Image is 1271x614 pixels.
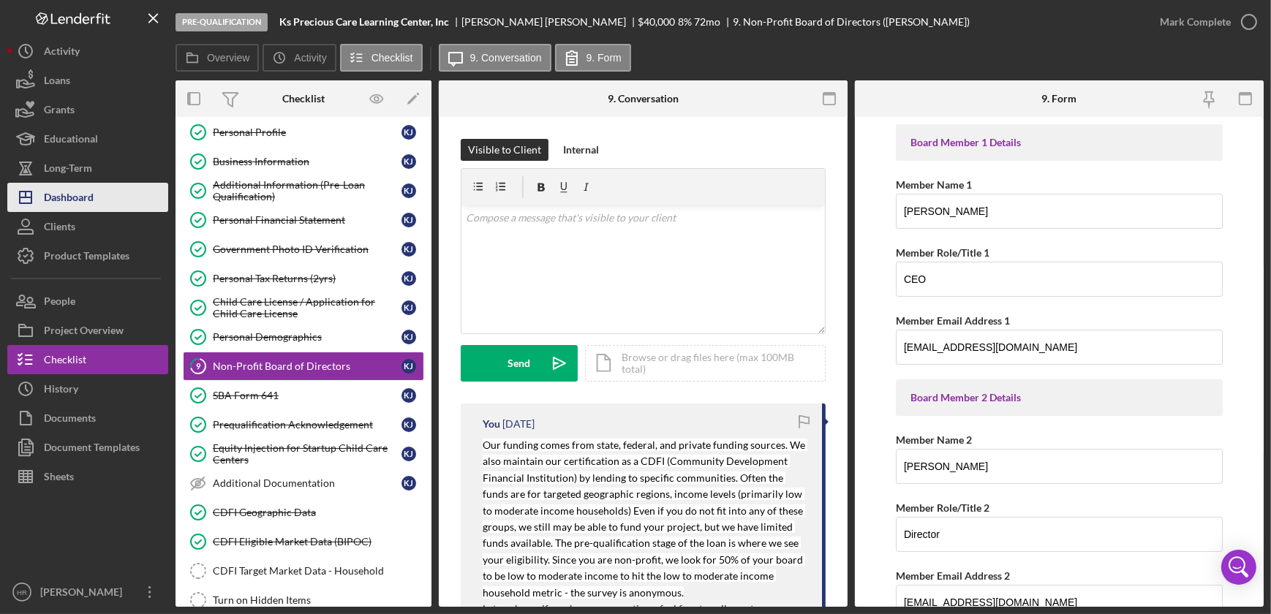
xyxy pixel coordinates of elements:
div: Documents [44,403,96,436]
div: CDFI Target Market Data - Household [213,565,423,577]
button: Sheets [7,462,168,491]
div: K J [401,359,416,374]
div: Activity [44,37,80,69]
div: Business Information [213,156,401,167]
label: Overview [207,52,249,64]
a: CDFI Geographic Data [183,498,424,527]
button: History [7,374,168,403]
div: 9. Non-Profit Board of Directors ([PERSON_NAME]) [733,16,970,28]
label: Member Email Address 2 [896,569,1010,582]
a: Personal Financial StatementKJ [183,205,424,235]
button: Activity [7,37,168,66]
a: CDFI Eligible Market Data (BIPOC) [183,527,424,556]
div: You [483,418,500,430]
a: Loans [7,66,168,95]
label: Member Role/Title 1 [896,246,989,259]
a: Child Care License / Application for Child Care LicenseKJ [183,293,424,322]
div: [PERSON_NAME] [PERSON_NAME] [461,16,638,28]
button: Product Templates [7,241,168,270]
div: Personal Tax Returns (2yrs) [213,273,401,284]
div: CDFI Geographic Data [213,507,423,518]
div: Loans [44,66,70,99]
a: Prequalification AcknowledgementKJ [183,410,424,439]
div: Equity Injection for Startup Child Care Centers [213,442,401,466]
div: Long-Term [44,153,92,186]
div: Send [508,345,531,382]
div: Prequalification Acknowledgement [213,419,401,431]
a: Personal Tax Returns (2yrs)KJ [183,264,424,293]
label: Member Name 1 [896,178,972,191]
div: CDFI Eligible Market Data (BIPOC) [213,536,423,547]
label: Member Email Address 1 [896,314,1010,327]
div: Mark Complete [1160,7,1231,37]
button: People [7,287,168,316]
div: K J [401,213,416,227]
a: Government Photo ID VerificationKJ [183,235,424,264]
label: Checklist [372,52,413,64]
a: Clients [7,212,168,241]
div: Checklist [44,345,86,378]
button: Activity [263,44,336,72]
div: Clients [44,212,75,245]
div: Personal Demographics [213,331,401,343]
div: Non-Profit Board of Directors [213,360,401,372]
div: Product Templates [44,241,129,274]
div: [PERSON_NAME] [37,577,132,610]
button: 9. Form [555,44,631,72]
time: 2025-09-17 20:08 [502,418,535,430]
div: Turn on Hidden Items [213,594,423,606]
div: Additional Information (Pre-Loan Qualification) [213,179,401,202]
div: Pre-Qualification [176,13,268,31]
div: Internal [563,139,599,161]
a: Additional Information (Pre-Loan Qualification)KJ [183,176,424,205]
a: 9Non-Profit Board of DirectorsKJ [183,352,424,381]
div: Board Member 2 Details [910,392,1208,403]
div: 9. Conversation [608,93,679,105]
a: Grants [7,95,168,124]
label: 9. Conversation [470,52,542,64]
div: Government Photo ID Verification [213,243,401,255]
div: Document Templates [44,433,140,466]
button: Document Templates [7,433,168,462]
div: 9. Form [1041,93,1076,105]
div: 8 % [678,16,692,28]
div: 72 mo [694,16,720,28]
tspan: 9 [196,361,201,371]
a: Personal ProfileKJ [183,118,424,147]
button: Dashboard [7,183,168,212]
b: Ks Precious Care Learning Center, Inc [279,16,449,28]
div: People [44,287,75,319]
a: Business InformationKJ [183,147,424,176]
div: Open Intercom Messenger [1221,550,1256,585]
button: Send [461,345,578,382]
label: Member Role/Title 2 [896,501,989,514]
button: Documents [7,403,168,433]
a: CDFI Target Market Data - Household [183,556,424,585]
div: K J [401,388,416,403]
button: Internal [556,139,606,161]
button: Educational [7,124,168,153]
div: K J [401,271,416,286]
div: K J [401,476,416,490]
div: Personal Profile [213,126,401,138]
button: Checklist [7,345,168,374]
div: Visible to Client [468,139,541,161]
div: Personal Financial Statement [213,214,401,226]
button: Long-Term [7,153,168,183]
text: HR [17,588,27,596]
a: Additional DocumentationKJ [183,469,424,498]
div: K J [401,447,416,461]
button: Project Overview [7,316,168,345]
div: Board Member 1 Details [910,137,1208,148]
div: Sheets [44,462,74,495]
div: Dashboard [44,183,94,216]
div: Checklist [282,93,325,105]
div: Child Care License / Application for Child Care License [213,296,401,319]
a: Equity Injection for Startup Child Care CentersKJ [183,439,424,469]
button: Overview [176,44,259,72]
